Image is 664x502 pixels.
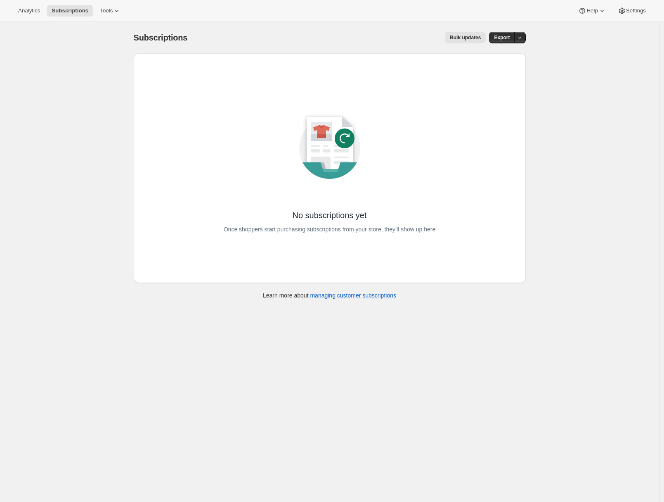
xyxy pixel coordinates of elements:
p: No subscriptions yet [292,209,366,221]
button: Export [489,32,515,43]
span: Bulk updates [450,34,481,41]
button: Tools [95,5,126,17]
span: Analytics [18,7,40,14]
span: Subscriptions [134,33,188,42]
p: Once shoppers start purchasing subscriptions from your store, they’ll show up here [224,224,436,235]
span: Tools [100,7,113,14]
span: Settings [626,7,646,14]
button: Bulk updates [445,32,486,43]
span: Export [494,34,510,41]
p: Learn more about [263,291,396,300]
button: Help [573,5,611,17]
span: Help [586,7,598,14]
span: Subscriptions [52,7,88,14]
button: Analytics [13,5,45,17]
button: Subscriptions [47,5,93,17]
button: Settings [613,5,651,17]
a: managing customer subscriptions [310,292,396,299]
